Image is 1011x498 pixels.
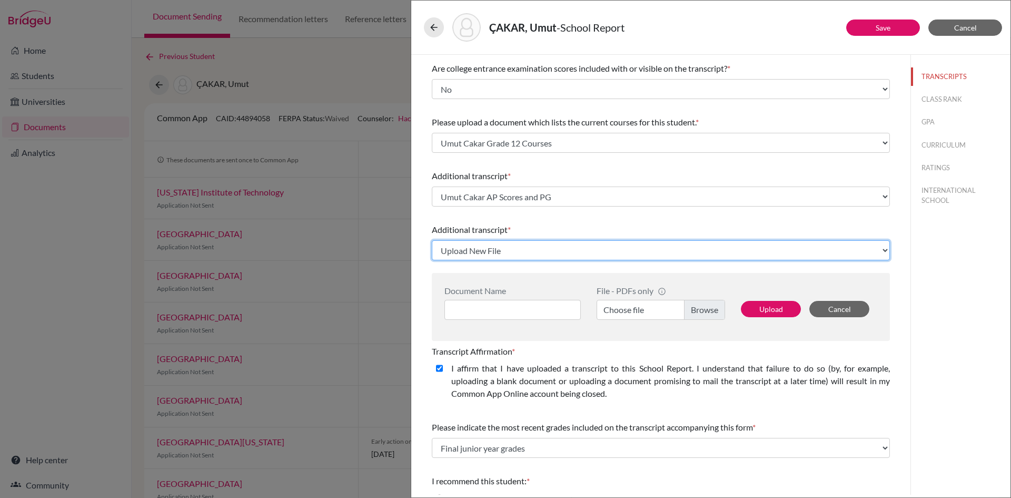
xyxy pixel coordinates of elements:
[489,21,557,34] strong: ÇAKAR, Umut
[557,21,625,34] span: - School Report
[432,346,512,356] span: Transcript Affirmation
[432,224,508,235] span: Additional transcript
[911,67,1010,86] button: TRANSCRIPTS
[911,136,1010,154] button: CURRICULUM
[911,90,1010,109] button: CLASS RANK
[597,300,725,320] label: Choose file
[444,286,581,296] div: Document Name
[432,422,752,432] span: Please indicate the most recent grades included on the transcript accompanying this form
[658,287,666,296] span: info
[911,159,1010,177] button: RATINGS
[809,301,869,317] button: Cancel
[451,362,890,400] label: I affirm that I have uploaded a transcript to this School Report. I understand that failure to do...
[432,171,508,181] span: Additional transcript
[597,286,725,296] div: File - PDFs only
[741,301,801,317] button: Upload
[432,63,727,73] span: Are college entrance examination scores included with or visible on the transcript?
[911,113,1010,131] button: GPA
[432,117,696,127] span: Please upload a document which lists the current courses for this student.
[911,181,1010,210] button: INTERNATIONAL SCHOOL
[432,476,527,486] span: I recommend this student:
